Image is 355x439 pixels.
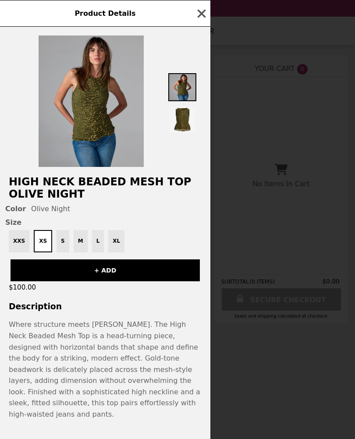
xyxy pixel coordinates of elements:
[11,259,200,281] button: + ADD
[5,205,26,213] span: Color
[5,218,205,227] span: Size
[168,106,196,134] img: Thumbnail 2
[5,205,205,213] div: Olive Night
[168,73,196,101] img: Thumbnail 1
[75,9,135,18] span: Product Details
[34,230,52,252] button: XS
[39,35,144,167] img: Olive Night / XS
[9,319,202,420] p: Where structure meets [PERSON_NAME]. The High Neck Beaded Mesh Top is a head-turning piece, desig...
